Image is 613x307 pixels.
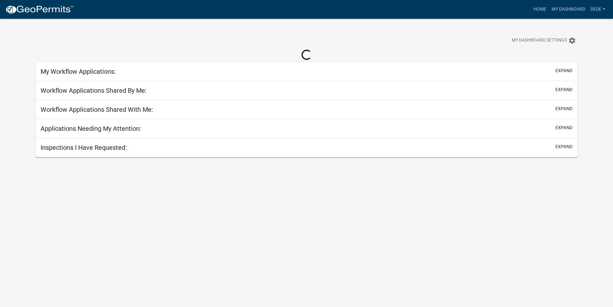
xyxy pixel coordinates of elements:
h5: Workflow Applications Shared By Me: [41,87,147,94]
h5: My Workflow Applications: [41,68,116,75]
h5: Applications Needing My Attention: [41,125,141,132]
a: DeDe [588,3,608,15]
i: settings [568,37,576,44]
button: expand [555,143,572,150]
button: expand [555,86,572,93]
span: My Dashboard Settings [512,37,567,44]
button: expand [555,67,572,74]
button: expand [555,124,572,131]
button: My Dashboard Settingssettings [506,34,581,47]
h5: Workflow Applications Shared With Me: [41,106,153,113]
a: My Dashboard [549,3,588,15]
a: Home [531,3,549,15]
button: expand [555,105,572,112]
h5: Inspections I Have Requested: [41,144,127,151]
